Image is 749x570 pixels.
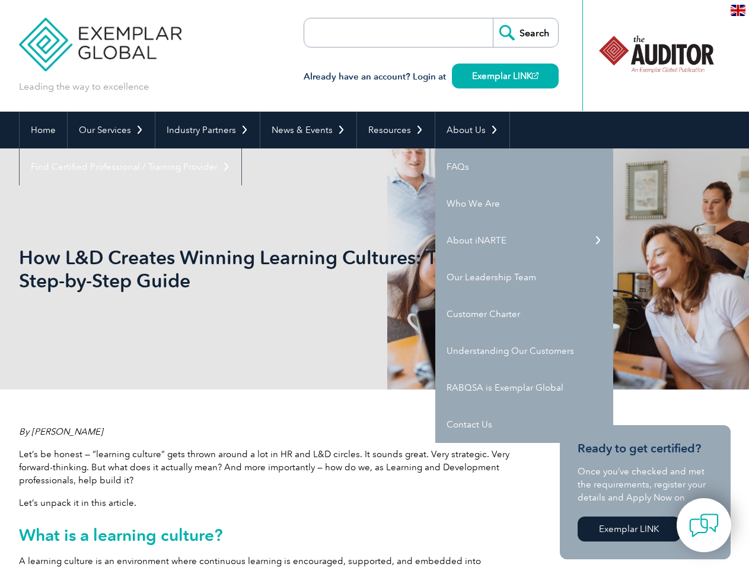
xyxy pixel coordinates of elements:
[435,185,613,222] a: Who We Are
[435,148,613,185] a: FAQs
[532,72,538,79] img: open_square.png
[435,112,509,148] a: About Us
[260,112,356,148] a: News & Events
[19,496,517,509] p: Let’s unpack it in this article.
[452,64,559,88] a: Exemplar LINK
[20,148,241,185] a: Find Certified Professional / Training Provider
[435,369,613,406] a: RABQSA is Exemplar Global
[357,112,435,148] a: Resources
[19,426,103,437] em: By [PERSON_NAME]
[435,332,613,369] a: Understanding Our Customers
[19,246,474,292] h1: How L&D Creates Winning Learning Cultures: The Step-by-Step Guide
[731,5,745,16] img: en
[493,18,558,47] input: Search
[68,112,155,148] a: Our Services
[435,406,613,443] a: Contact Us
[435,222,613,259] a: About iNARTE
[19,448,517,487] p: Let’s be honest — “learning culture” gets thrown around a lot in HR and L&D circles. It sounds gr...
[689,511,719,540] img: contact-chat.png
[435,296,613,332] a: Customer Charter
[19,80,149,93] p: Leading the way to excellence
[435,259,613,296] a: Our Leadership Team
[578,465,713,504] p: Once you’ve checked and met the requirements, register your details and Apply Now on
[155,112,260,148] a: Industry Partners
[19,525,223,545] span: What is a learning culture?
[578,517,681,541] a: Exemplar LINK
[20,112,67,148] a: Home
[578,441,713,456] h3: Ready to get certified?
[304,69,559,84] h3: Already have an account? Login at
